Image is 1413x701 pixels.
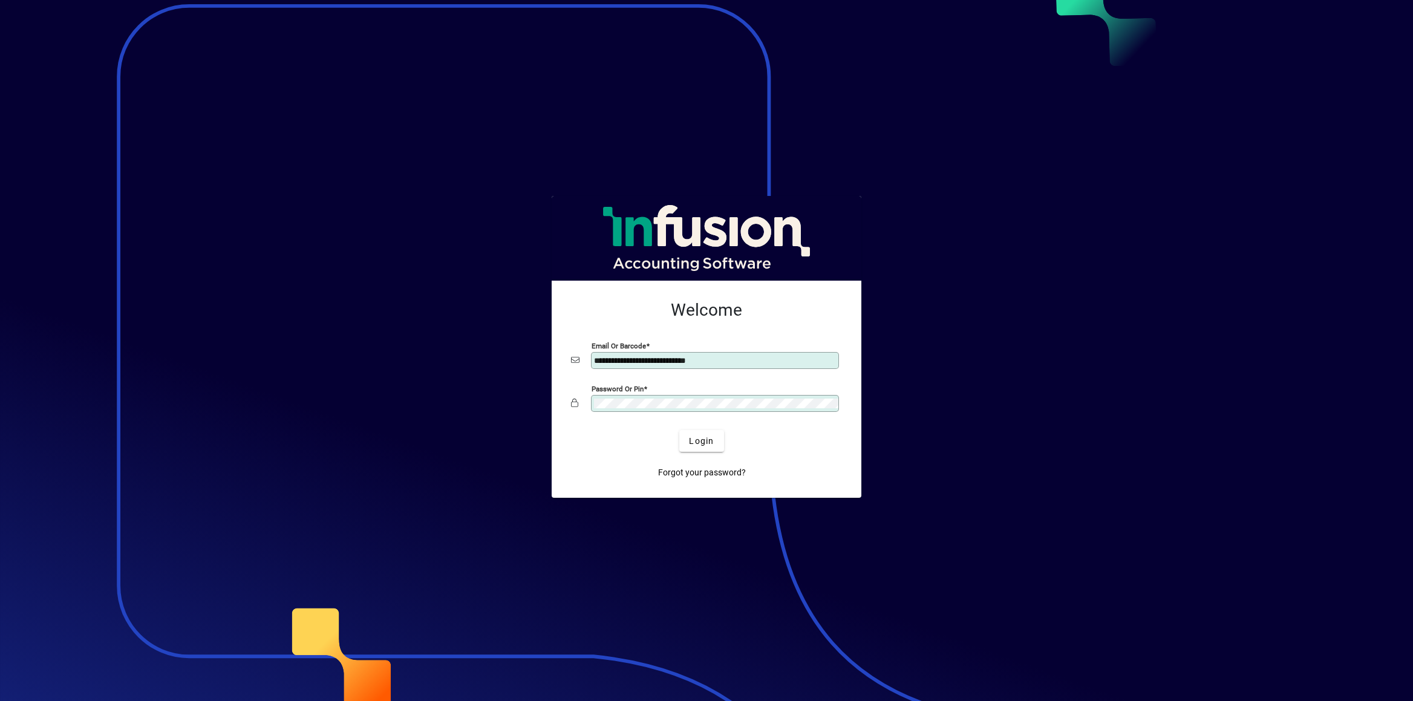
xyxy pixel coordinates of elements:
span: Login [689,435,714,448]
a: Forgot your password? [653,461,751,483]
h2: Welcome [571,300,842,321]
mat-label: Email or Barcode [592,342,646,350]
span: Forgot your password? [658,466,746,479]
button: Login [679,430,723,452]
mat-label: Password or Pin [592,385,644,393]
